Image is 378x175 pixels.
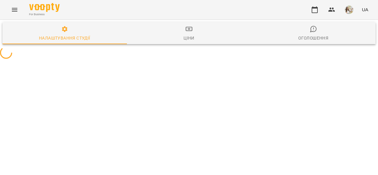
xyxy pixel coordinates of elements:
span: For Business [29,12,60,16]
div: Налаштування студії [39,34,90,42]
button: UA [359,4,371,15]
img: Voopty Logo [29,3,60,12]
img: e2864fcc2dab41a732c65cbee0bee3b0.png [345,5,353,14]
div: Ціни [184,34,194,42]
span: UA [362,6,368,13]
div: Оголошення [298,34,328,42]
button: Menu [7,2,22,17]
